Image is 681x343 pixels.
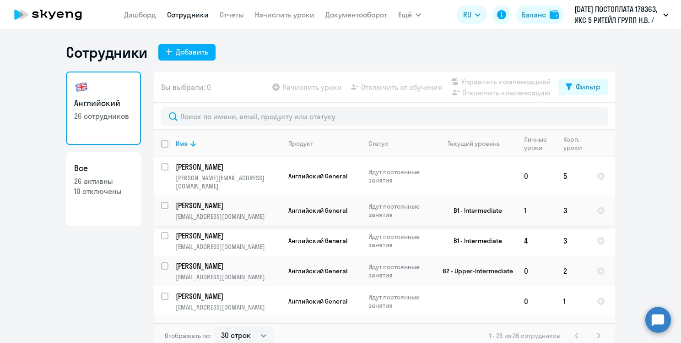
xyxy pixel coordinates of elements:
a: [PERSON_NAME] [176,291,281,301]
p: [PERSON_NAME] [176,261,279,271]
td: 5 [556,157,589,195]
td: 0 [517,157,556,195]
p: [PERSON_NAME] [176,200,279,210]
p: [PERSON_NAME][EMAIL_ADDRESS][DOMAIN_NAME] [176,174,281,190]
td: 4 [517,226,556,256]
div: Баланс [522,9,546,20]
input: Поиск по имени, email, продукту или статусу [161,107,608,126]
td: 3 [556,226,589,256]
td: B1 - Intermediate [432,195,517,226]
td: 0 [517,286,556,316]
div: Текущий уровень [448,139,500,148]
a: [PERSON_NAME] [176,321,281,332]
div: Корп. уроки [563,135,589,152]
a: Документооборот [325,10,387,19]
p: 10 отключены [74,186,133,196]
button: Ещё [398,6,421,24]
div: Личные уроки [524,135,556,152]
p: [PERSON_NAME] [176,321,279,332]
p: [PERSON_NAME] [176,291,279,301]
h3: Все [74,162,133,174]
p: Идут постоянные занятия [368,232,431,249]
h1: Сотрудники [66,43,147,61]
a: [PERSON_NAME] [176,231,281,241]
span: Отображать по: [165,332,211,340]
img: balance [550,10,559,19]
td: B2 - Upper-Intermediate [432,256,517,286]
button: Добавить [158,44,216,61]
span: RU [463,9,471,20]
div: Текущий уровень [439,139,516,148]
a: Начислить уроки [255,10,314,19]
span: Английский General [288,237,347,245]
img: english [74,80,89,94]
span: Английский General [288,297,347,305]
a: Дашборд [124,10,156,19]
button: Фильтр [558,79,608,95]
div: Статус [368,139,388,148]
td: 1 [556,286,589,316]
p: Идут постоянные занятия [368,202,431,219]
a: Отчеты [220,10,244,19]
td: 2 [556,256,589,286]
p: 26 сотрудников [74,111,133,121]
div: Добавить [176,46,208,57]
button: [DATE] ПОСТОПЛАТА 178363, ИКС 5 РИТЕЙЛ ГРУПП Н.В. / X5 RETAIL GROUP N.V. [570,4,673,26]
a: Английский26 сотрудников [66,72,141,145]
div: Продукт [288,139,313,148]
a: [PERSON_NAME] [176,162,281,172]
p: 26 активны [74,176,133,186]
p: [DATE] ПОСТОПЛАТА 178363, ИКС 5 РИТЕЙЛ ГРУПП Н.В. / X5 RETAIL GROUP N.V. [574,4,659,26]
p: [PERSON_NAME] [176,162,279,172]
div: Имя [176,139,188,148]
div: Фильтр [576,81,600,92]
span: Вы выбрали: 0 [161,82,211,93]
p: Идут постоянные занятия [368,293,431,310]
a: [PERSON_NAME] [176,200,281,210]
a: Сотрудники [167,10,209,19]
span: Английский General [288,206,347,215]
td: 3 [556,195,589,226]
td: 0 [517,256,556,286]
button: Балансbalance [516,6,564,24]
p: [EMAIL_ADDRESS][DOMAIN_NAME] [176,212,281,221]
button: RU [457,6,487,24]
span: Английский General [288,267,347,275]
td: 1 [517,195,556,226]
div: Имя [176,139,281,148]
p: Идут постоянные занятия [368,263,431,279]
td: B1 - Intermediate [432,226,517,256]
span: Английский General [288,172,347,180]
p: [EMAIL_ADDRESS][DOMAIN_NAME] [176,243,281,251]
a: Все26 активны10 отключены [66,152,141,226]
span: 1 - 26 из 26 сотрудников [489,332,560,340]
p: Идут постоянные занятия [368,168,431,184]
p: [EMAIL_ADDRESS][DOMAIN_NAME] [176,303,281,311]
p: [PERSON_NAME] [176,231,279,241]
a: [PERSON_NAME] [176,261,281,271]
p: [EMAIL_ADDRESS][DOMAIN_NAME] [176,273,281,281]
span: Ещё [398,9,412,20]
h3: Английский [74,97,133,109]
